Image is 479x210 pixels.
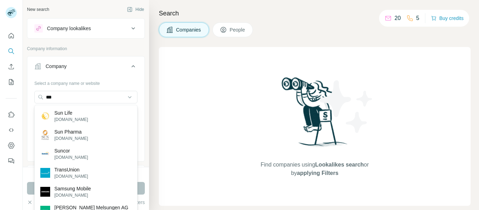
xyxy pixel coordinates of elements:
[258,161,371,177] span: Find companies using or by
[27,58,144,77] button: Company
[40,111,50,121] img: Sun Life
[159,8,471,18] h4: Search
[431,13,464,23] button: Buy credits
[40,149,50,159] img: Suncor
[46,63,67,70] div: Company
[54,135,88,142] p: [DOMAIN_NAME]
[54,128,88,135] p: Sun Pharma
[34,77,137,87] div: Select a company name or website
[40,168,50,178] img: TransUnion
[54,166,88,173] p: TransUnion
[40,187,50,197] img: Samsung Mobile
[315,75,378,138] img: Surfe Illustration - Stars
[315,162,364,168] span: Lookalikes search
[122,4,149,15] button: Hide
[6,155,17,167] button: Feedback
[416,14,419,22] p: 5
[27,20,144,37] button: Company lookalikes
[6,60,17,73] button: Enrich CSV
[6,139,17,152] button: Dashboard
[297,170,338,176] span: applying Filters
[54,154,88,161] p: [DOMAIN_NAME]
[27,199,47,206] button: Clear
[6,124,17,136] button: Use Surfe API
[54,173,88,179] p: [DOMAIN_NAME]
[54,147,88,154] p: Suncor
[6,108,17,121] button: Use Surfe on LinkedIn
[27,46,145,52] p: Company information
[394,14,401,22] p: 20
[54,192,91,198] p: [DOMAIN_NAME]
[230,26,246,33] span: People
[47,25,91,32] div: Company lookalikes
[54,116,88,123] p: [DOMAIN_NAME]
[6,45,17,57] button: Search
[40,130,50,140] img: Sun Pharma
[278,75,351,154] img: Surfe Illustration - Woman searching with binoculars
[6,76,17,88] button: My lists
[54,185,91,192] p: Samsung Mobile
[54,109,88,116] p: Sun Life
[27,6,49,13] div: New search
[176,26,202,33] span: Companies
[6,29,17,42] button: Quick start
